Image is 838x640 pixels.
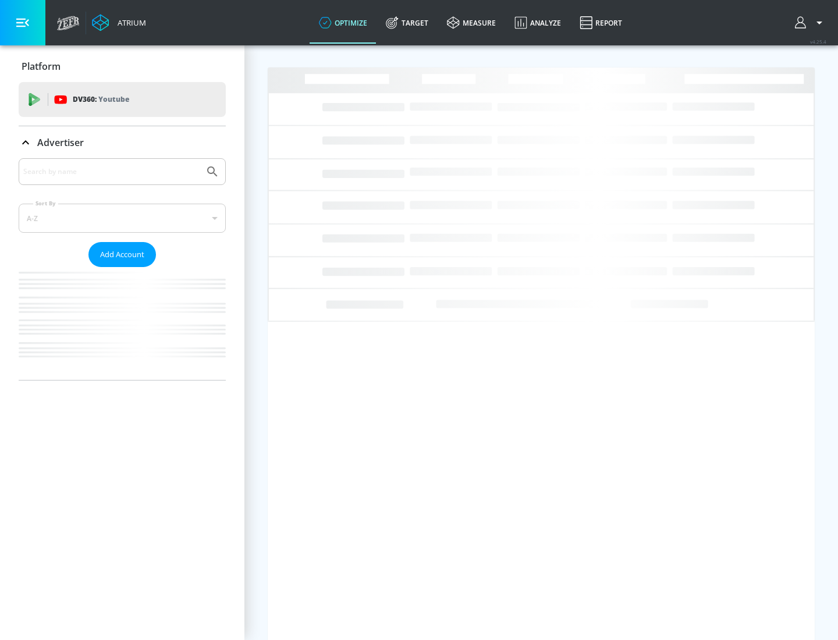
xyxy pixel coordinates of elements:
div: Atrium [113,17,146,28]
div: A-Z [19,204,226,233]
p: DV360: [73,93,129,106]
div: Advertiser [19,126,226,159]
a: Target [377,2,438,44]
div: Advertiser [19,158,226,380]
a: measure [438,2,505,44]
nav: list of Advertiser [19,267,226,380]
p: Advertiser [37,136,84,149]
button: Add Account [88,242,156,267]
p: Youtube [98,93,129,105]
a: Report [570,2,631,44]
span: v 4.25.4 [810,38,826,45]
label: Sort By [33,200,58,207]
div: DV360: Youtube [19,82,226,117]
p: Platform [22,60,61,73]
span: Add Account [100,248,144,261]
div: Platform [19,50,226,83]
a: optimize [310,2,377,44]
a: Analyze [505,2,570,44]
a: Atrium [92,14,146,31]
input: Search by name [23,164,200,179]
